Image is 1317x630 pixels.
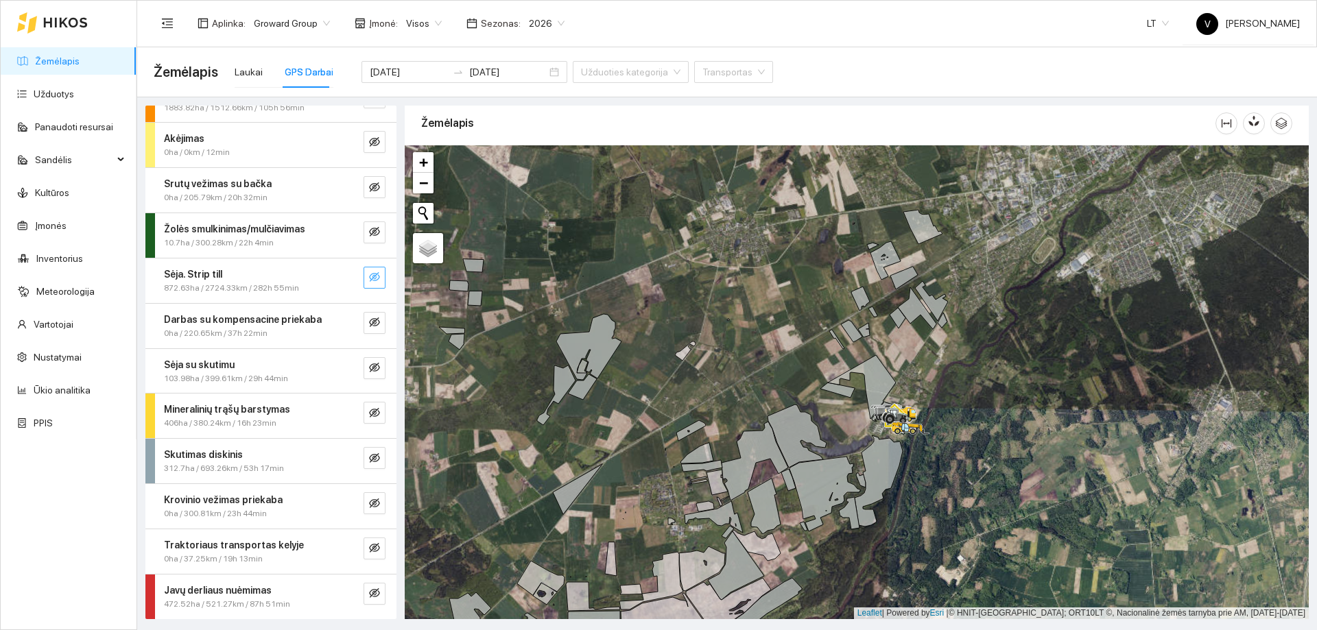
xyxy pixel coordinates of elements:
div: Sėja su skutimu103.98ha / 399.61km / 29h 44mineye-invisible [145,349,396,393]
button: Initiate a new search [413,203,434,223]
button: eye-invisible [364,267,385,289]
div: Traktoriaus transportas kelyje0ha / 37.25km / 19h 13mineye-invisible [145,529,396,574]
span: 0ha / 0km / 12min [164,146,230,159]
a: Nustatymai [34,352,82,363]
span: LT [1147,13,1169,34]
div: Skutimas diskinis312.7ha / 693.26km / 53h 17mineye-invisible [145,439,396,483]
button: eye-invisible [364,492,385,514]
span: 472.52ha / 521.27km / 87h 51min [164,598,290,611]
span: Aplinka : [212,16,246,31]
span: eye-invisible [369,136,380,149]
a: Žemėlapis [35,56,80,66]
div: GPS Darbai [285,64,333,80]
a: Kultūros [35,187,69,198]
span: eye-invisible [369,317,380,330]
span: Visos [406,13,442,34]
span: eye-invisible [369,498,380,511]
a: Vartotojai [34,319,73,330]
span: Įmonė : [369,16,398,31]
span: 103.98ha / 399.61km / 29h 44min [164,372,288,385]
div: Javų derliaus nuėmimas472.52ha / 521.27km / 87h 51mineye-invisible [145,574,396,619]
span: shop [355,18,366,29]
input: Pradžios data [370,64,447,80]
span: eye-invisible [369,362,380,375]
span: 0ha / 300.81km / 23h 44min [164,507,267,520]
a: Layers [413,233,443,263]
span: 2026 [529,13,565,34]
span: V [1205,13,1211,35]
span: 0ha / 220.65km / 37h 22min [164,327,268,340]
span: eye-invisible [369,587,380,601]
span: layout [198,18,209,29]
a: Ūkio analitika [34,385,91,396]
button: menu-fold [154,10,181,37]
span: 0ha / 37.25km / 19h 13min [164,553,263,566]
button: column-width [1215,112,1237,134]
span: Sezonas : [481,16,521,31]
span: eye-invisible [369,182,380,195]
strong: Sėja. Strip till [164,269,222,280]
input: Pabaigos data [469,64,547,80]
div: Sėja. Strip till872.63ha / 2724.33km / 282h 55mineye-invisible [145,258,396,303]
button: eye-invisible [364,402,385,424]
div: | Powered by © HNIT-[GEOGRAPHIC_DATA]; ORT10LT ©, Nacionalinė žemės tarnyba prie AM, [DATE]-[DATE] [854,607,1309,619]
span: to [453,66,464,77]
span: 0ha / 205.79km / 20h 32min [164,191,268,204]
a: Esri [930,608,945,618]
span: swap-right [453,66,464,77]
span: menu-fold [161,17,174,29]
span: [PERSON_NAME] [1196,18,1300,29]
a: Įmonės [35,220,67,231]
strong: Žolės smulkinimas/mulčiavimas [164,223,305,234]
strong: Traktoriaus transportas kelyje [164,540,304,550]
div: Srutų vežimas su bačka0ha / 205.79km / 20h 32mineye-invisible [145,168,396,213]
button: eye-invisible [364,447,385,469]
span: Groward Group [254,13,330,34]
button: eye-invisible [364,583,385,605]
a: Zoom out [413,173,434,193]
div: Laukai [235,64,263,80]
span: 10.7ha / 300.28km / 22h 4min [164,237,274,250]
span: eye-invisible [369,452,380,465]
span: + [419,154,428,171]
span: eye-invisible [369,271,380,284]
span: eye-invisible [369,226,380,239]
button: eye-invisible [364,221,385,243]
a: Užduotys [34,88,74,99]
a: Leaflet [857,608,882,618]
strong: Srutų vežimas su bačka [164,178,272,189]
span: calendar [466,18,477,29]
strong: Sėja su skutimu [164,359,235,370]
span: − [419,174,428,191]
span: 312.7ha / 693.26km / 53h 17min [164,462,284,475]
strong: Darbas su kompensacine priekaba [164,314,322,325]
a: Inventorius [36,253,83,264]
strong: Mineralinių trąšų barstymas [164,404,290,415]
span: Sandėlis [35,146,113,173]
span: 872.63ha / 2724.33km / 282h 55min [164,282,299,295]
button: eye-invisible [364,312,385,334]
span: 406ha / 380.24km / 16h 23min [164,417,276,430]
div: Krovinio vežimas priekaba0ha / 300.81km / 23h 44mineye-invisible [145,484,396,529]
span: | [947,608,949,618]
div: Darbas su kompensacine priekaba0ha / 220.65km / 37h 22mineye-invisible [145,304,396,348]
div: Akėjimas0ha / 0km / 12mineye-invisible [145,123,396,167]
strong: Krovinio vežimas priekaba [164,494,283,505]
button: eye-invisible [364,537,385,559]
strong: Javų derliaus nuėmimas [164,585,272,596]
div: Žolės smulkinimas/mulčiavimas10.7ha / 300.28km / 22h 4mineye-invisible [145,213,396,258]
span: 1883.82ha / 1512.66km / 105h 56min [164,101,305,114]
a: Zoom in [413,152,434,173]
div: Mineralinių trąšų barstymas406ha / 380.24km / 16h 23mineye-invisible [145,393,396,438]
button: eye-invisible [364,357,385,379]
a: PPIS [34,417,53,428]
strong: Skutimas diskinis [164,449,243,460]
strong: Akėjimas [164,133,204,144]
span: column-width [1216,118,1237,129]
button: eye-invisible [364,176,385,198]
button: eye-invisible [364,131,385,153]
a: Meteorologija [36,286,95,297]
a: Panaudoti resursai [35,121,113,132]
span: Žemėlapis [154,61,218,83]
span: eye-invisible [369,407,380,420]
